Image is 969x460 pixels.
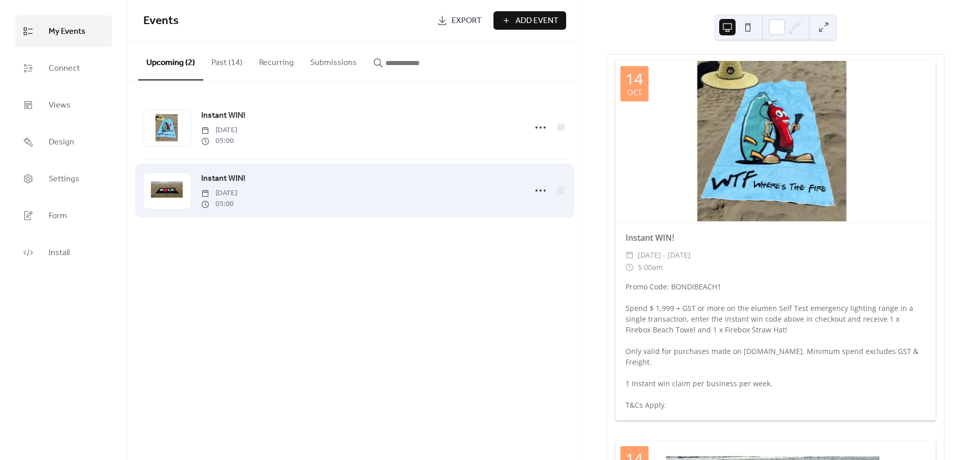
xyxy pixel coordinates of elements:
[15,15,112,47] a: My Events
[201,136,237,147] span: 05:00
[49,60,80,77] span: Connect
[429,11,489,30] a: Export
[201,125,237,136] span: [DATE]
[49,134,74,151] span: Design
[15,52,112,84] a: Connect
[49,245,70,261] span: Install
[515,15,558,27] span: Add Event
[203,41,251,79] button: Past (14)
[201,199,237,210] span: 05:00
[626,71,643,87] div: 14
[49,24,85,40] span: My Events
[201,109,246,122] a: Instant WIN!
[626,261,634,274] div: ​
[638,261,663,274] span: 5:00am
[615,232,936,244] div: Instant WIN!
[638,249,691,261] span: [DATE] - [DATE]
[626,249,634,261] div: ​
[201,172,246,185] a: Instant WIN!
[201,188,237,199] span: [DATE]
[143,10,179,32] span: Events
[49,97,71,114] span: Views
[302,41,365,79] button: Submissions
[615,281,936,410] div: Promo Code: BONDIBEACH1 Spend $ 1,999 + GST or more on the elumen Self Test emergency lighting ra...
[493,11,566,30] button: Add Event
[138,41,203,80] button: Upcoming (2)
[201,110,246,122] span: Instant WIN!
[15,89,112,121] a: Views
[15,163,112,195] a: Settings
[627,89,642,96] div: Oct
[49,171,79,187] span: Settings
[251,41,302,79] button: Recurring
[15,237,112,268] a: Install
[15,126,112,158] a: Design
[49,208,67,224] span: Form
[15,200,112,232] a: Form
[451,15,482,27] span: Export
